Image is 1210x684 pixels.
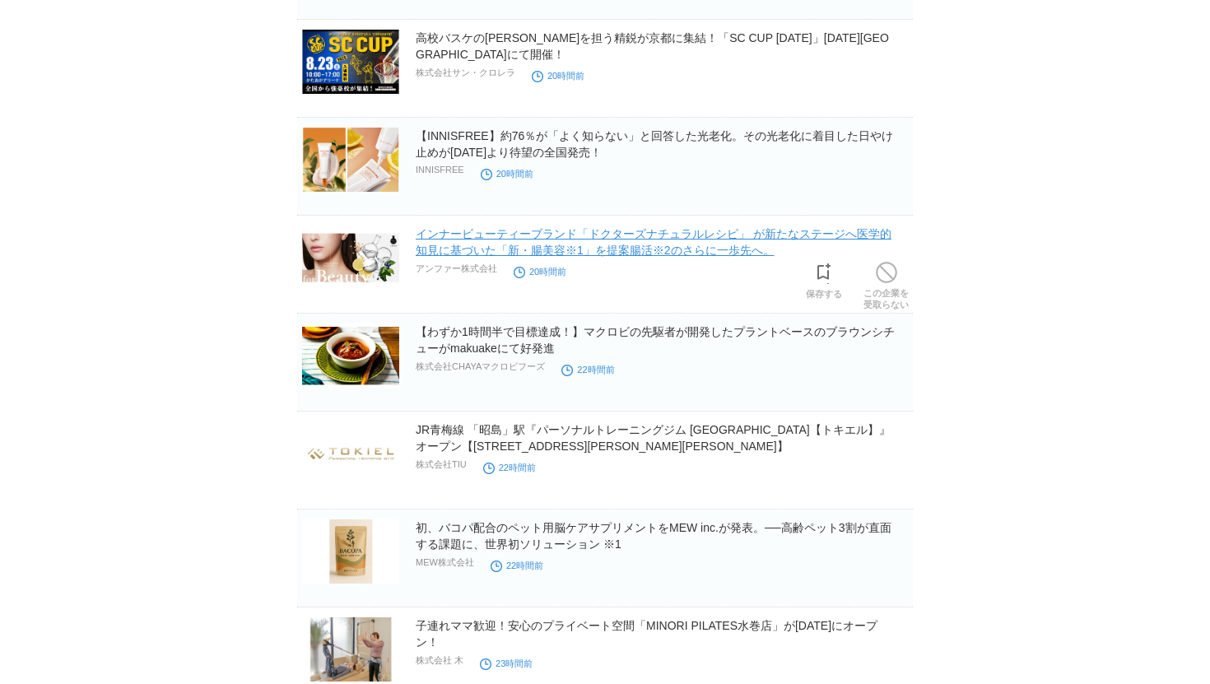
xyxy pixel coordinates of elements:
[481,169,533,179] time: 20時間前
[480,658,533,668] time: 23時間前
[302,30,399,94] img: 高校バスケの未来を担う精鋭が京都に集結！「SC CUP 2025」8月23日（土）かたおかアリーナ京都にて開催！
[561,365,614,375] time: 22時間前
[514,267,566,277] time: 20時間前
[302,617,399,682] img: 子連れママ歓迎！安心のプライベート空間「MINORI PILATES水巻店」が7月24日にオープン！
[416,31,889,61] a: 高校バスケの[PERSON_NAME]を担う精鋭が京都に集結！「SC CUP [DATE]」[DATE][GEOGRAPHIC_DATA]にて開催！
[416,654,463,667] p: 株式会社 木
[302,323,399,388] img: 【わずか1時間半で目標達成！】マクロビの先駆者が開発したプラントベースのブラウンシチューがmakuakeにて好発進
[302,519,399,584] img: 初、バコパ配合のペット用脳ケアサプリメントをMEW inc.が発表。──高齢ペット3割が直面する課題に、世界初ソリューション ※1
[416,263,497,275] p: アンファー株式会社
[491,561,543,570] time: 22時間前
[416,556,474,569] p: MEW株式会社
[416,67,515,79] p: 株式会社サン・クロレラ
[416,458,467,471] p: 株式会社TIU
[302,128,399,192] img: 【INNISFREE】約76％が「よく知らない」と回答した光老化。その光老化に着目した日やけ止めが9月1日（月）より待望の全国発売！​
[302,421,399,486] img: JR青梅線 「昭島」駅『パーソナルトレーニングジム TOKIEL昭島店【トキエル】』オープン【〒196-0015 東京都昭島市昭和町2丁⽬7-24 竹中ビル2階】
[416,227,891,257] a: インナービューティーブランド「ドクターズナチュラルレシピ」 が新たなステージへ医学的知見に基づいた「新・腸美容※1」を提案腸活※2のさらに一歩先へ。
[532,71,584,81] time: 20時間前
[416,165,464,174] p: INNISFREE
[863,258,909,310] a: この企業を受取らない
[302,226,399,290] img: インナービューティーブランド「ドクターズナチュラルレシピ」 が新たなステージへ医学的知見に基づいた「新・腸美容※1」を提案腸活※2のさらに一歩先へ。
[416,423,891,453] a: JR青梅線 「昭島」駅『パーソナルトレーニングジム [GEOGRAPHIC_DATA]【トキエル】』オープン【[STREET_ADDRESS][PERSON_NAME][PERSON_NAME]】
[483,463,536,472] time: 22時間前
[416,129,893,159] a: 【INNISFREE】約76％が「よく知らない」と回答した光老化。その光老化に着目した日やけ止めが[DATE]より待望の全国発売！​
[416,361,545,373] p: 株式会社CHAYAマクロビフーズ
[806,258,842,300] a: 保存する
[416,521,891,551] a: 初、バコパ配合のペット用脳ケアサプリメントをMEW inc.が発表。──高齢ペット3割が直面する課題に、世界初ソリューション ※1
[416,325,895,355] a: 【わずか1時間半で目標達成！】マクロビの先駆者が開発したプラントベースのブラウンシチューがmakuakeにて好発進
[416,619,877,649] a: 子連れママ歓迎！安心のプライベート空間「MINORI PILATES水巻店」が[DATE]にオープン！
